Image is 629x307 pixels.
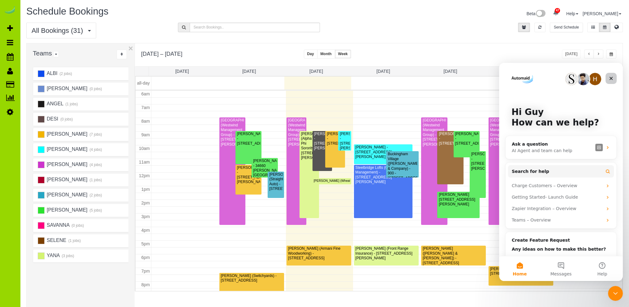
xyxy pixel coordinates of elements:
span: [PERSON_NAME] [46,207,87,213]
div: [PERSON_NAME] (Switchyards) - [STREET_ADDRESS] [221,274,283,283]
a: [DATE] [242,69,256,74]
small: (2 jobs) [89,193,102,197]
span: 6am [141,91,150,96]
div: [PERSON_NAME] - 34660 [PERSON_NAME][GEOGRAPHIC_DATA][PERSON_NAME] [253,159,277,182]
iframe: Intercom live chat [608,286,623,301]
button: Week [335,50,351,59]
small: (0 jobs) [89,87,102,91]
div: [PERSON_NAME] (Straightline Auto) - [STREET_ADDRESS] [269,172,282,191]
span: 12pm [139,173,150,178]
span: 7am [141,105,150,110]
div: [GEOGRAPHIC_DATA] (Westwind Management Group) - [STREET_ADDRESS][PERSON_NAME] [221,118,244,147]
span: 8am [141,119,150,124]
span: 5pm [141,241,150,246]
div: [PERSON_NAME] (Alpha Phi Sorority) - [STREET_ADDRESS][PERSON_NAME] [301,132,318,160]
span: [PERSON_NAME] [46,86,87,91]
small: (1 jobs) [68,239,81,243]
small: (5 jobs) [89,208,102,213]
span: SAVANNA [46,222,69,228]
small: (4 jobs) [89,147,102,152]
a: 47 [550,6,562,20]
div: [PERSON_NAME] (Front Range Insurance) - [STREET_ADDRESS][PERSON_NAME] [355,246,417,261]
span: ALBI [46,71,57,76]
span: 10am [139,146,150,151]
span: [PERSON_NAME] [46,177,87,182]
small: (1 jobs) [65,102,78,106]
span: 8pm [141,282,150,287]
small: (0 jobs) [71,223,84,228]
div: [PERSON_NAME] - [STREET_ADDRESS] [237,132,261,146]
span: all-day [137,81,150,86]
div: [GEOGRAPHIC_DATA] (Westwind Management Group) - [STREET_ADDRESS][PERSON_NAME] [422,118,446,147]
button: Month [317,50,335,59]
span: 3pm [141,214,150,219]
div: [PERSON_NAME] ([PERSON_NAME] & [PERSON_NAME]) - [STREET_ADDRESS] [422,246,485,265]
div: [PERSON_NAME] - [STREET_ADDRESS][PERSON_NAME] [471,152,485,171]
span: 1pm [141,187,150,192]
div: [PERSON_NAME] - [STREET_ADDRESS][PERSON_NAME] [438,192,478,207]
button: Day [304,50,317,59]
span: 11am [139,160,150,164]
div: [PERSON_NAME] - [STREET_ADDRESS][PERSON_NAME] [339,132,350,151]
span: YANA [46,253,59,258]
span: [PERSON_NAME] [46,131,87,137]
a: Help [566,11,578,16]
button: × [128,44,133,52]
span: 2pm [141,200,150,205]
button: Send Schedule [550,23,583,32]
div: [PERSON_NAME] - [STREET_ADDRESS] [438,132,462,146]
small: (2 jobs) [59,72,72,76]
i: Sort Teams [121,52,123,56]
small: (7 jobs) [89,132,102,137]
div: Steelbridge Lofts (CAP Management) - [STREET_ADDRESS][PERSON_NAME] [355,165,411,185]
img: Automaid Logo [4,6,16,15]
span: DESI [46,116,58,121]
div: [PERSON_NAME] - [STREET_ADDRESS][PERSON_NAME] [355,145,411,159]
button: [DATE] [562,50,581,59]
div: [PERSON_NAME] (Armani Fine Woodworking) - [STREET_ADDRESS] [288,246,350,261]
span: 6pm [141,255,150,260]
a: [DATE] [309,69,323,74]
div: ... [117,50,127,59]
small: (3 jobs) [61,254,74,258]
span: All Bookings (31) [32,27,86,34]
a: Beta [527,11,546,16]
span: 7pm [141,269,150,274]
iframe: Intercom live chat [499,63,623,281]
div: [GEOGRAPHIC_DATA] (Westwind Management Group) - [STREET_ADDRESS][PERSON_NAME] [288,118,305,147]
a: [PERSON_NAME] [583,11,621,16]
button: All Bookings (31) [26,23,96,38]
a: [DATE] [443,69,457,74]
div: [PERSON_NAME] (Switchyards) - [STREET_ADDRESS] [490,267,552,276]
input: Search Bookings.. [190,23,320,32]
div: [PERSON_NAME] (Wheat Ridge Chamber of Commerce) - [STREET_ADDRESS] [314,179,428,183]
span: SELENE [46,238,66,243]
div: [GEOGRAPHIC_DATA] (Westwind Management Group) - [STREET_ADDRESS][PERSON_NAME] [490,118,514,147]
span: Schedule Bookings [26,6,108,17]
span: [PERSON_NAME] [46,147,87,152]
h2: [DATE] – [DATE] [141,50,182,57]
span: 47 [555,8,560,13]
